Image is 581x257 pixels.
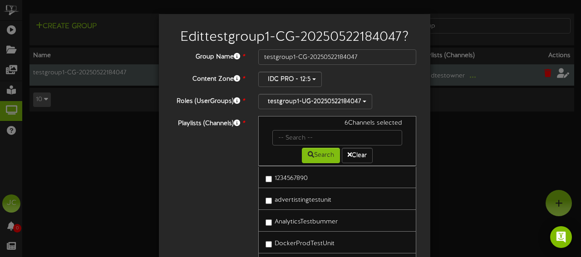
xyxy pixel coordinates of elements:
[266,236,335,248] label: DockerProdTestUnit
[166,49,251,62] label: Group Name
[266,176,272,182] input: 1234567890
[166,72,251,84] label: Content Zone
[166,94,251,106] label: Roles (UserGroups)
[272,130,403,145] input: -- Search --
[258,72,322,87] button: IDC PRO - 12:5
[166,116,251,128] label: Playlists (Channels)
[266,171,308,183] label: 1234567890
[266,119,409,130] div: 6 Channels selected
[266,198,272,204] input: advertistingtestunit
[266,241,272,247] input: DockerProdTestUnit
[550,226,572,248] div: Open Intercom Messenger
[342,148,373,163] button: Clear
[266,219,272,226] input: AnalyticsTestbummer
[258,49,417,65] input: Channel Group Name
[172,30,417,45] h2: Edit testgroup1-CG-20250522184047 ?
[258,94,372,109] button: testgroup1-UG-20250522184047
[302,148,340,163] button: Search
[266,193,331,205] label: advertistingtestunit
[266,214,338,227] label: AnalyticsTestbummer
